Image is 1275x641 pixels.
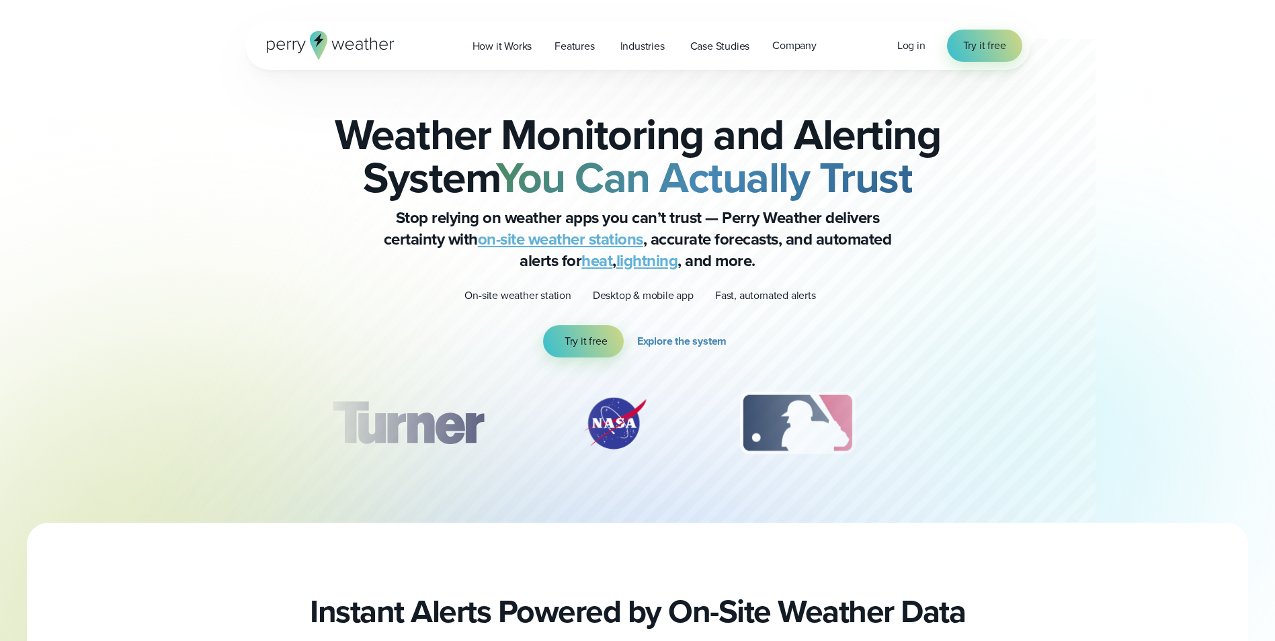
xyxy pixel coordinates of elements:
div: 4 of 12 [933,390,1040,457]
p: Desktop & mobile app [593,288,694,304]
a: on-site weather stations [478,227,643,251]
a: lightning [616,249,678,273]
p: Stop relying on weather apps you can’t trust — Perry Weather delivers certainty with , accurate f... [369,207,907,271]
img: MLB.svg [727,390,868,457]
div: 1 of 12 [312,390,503,457]
span: Explore the system [637,333,727,349]
span: How it Works [472,38,532,54]
div: 3 of 12 [727,390,868,457]
span: Industries [620,38,665,54]
span: Try it free [565,333,608,349]
h2: Instant Alerts Powered by On-Site Weather Data [310,593,965,630]
span: Case Studies [690,38,750,54]
strong: You Can Actually Trust [496,146,912,209]
div: slideshow [313,390,963,464]
span: Company [772,38,817,54]
a: Try it free [947,30,1022,62]
img: Turner-Construction_1.svg [312,390,503,457]
span: Features [554,38,594,54]
a: Explore the system [637,325,732,357]
span: Log in [897,38,926,53]
h2: Weather Monitoring and Alerting System [313,113,963,199]
div: 2 of 12 [568,390,662,457]
p: Fast, automated alerts [715,288,816,304]
a: How it Works [461,32,544,60]
img: NASA.svg [568,390,662,457]
a: Case Studies [679,32,762,60]
p: On-site weather station [464,288,571,304]
a: heat [581,249,612,273]
a: Try it free [543,325,624,357]
a: Log in [897,38,926,54]
span: Try it free [963,38,1006,54]
img: PGA.svg [933,390,1040,457]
